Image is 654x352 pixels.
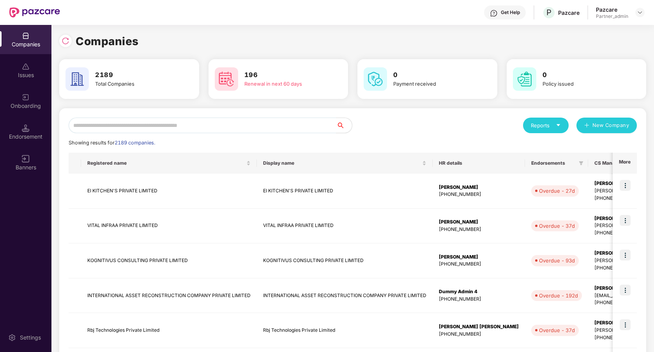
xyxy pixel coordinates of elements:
h3: 0 [393,70,476,80]
div: [PHONE_NUMBER] [439,331,519,338]
img: svg+xml;base64,PHN2ZyB4bWxucz0iaHR0cDovL3d3dy53My5vcmcvMjAwMC9zdmciIHdpZHRoPSI2MCIgaGVpZ2h0PSI2MC... [215,67,238,91]
img: svg+xml;base64,PHN2ZyB4bWxucz0iaHR0cDovL3d3dy53My5vcmcvMjAwMC9zdmciIHdpZHRoPSI2MCIgaGVpZ2h0PSI2MC... [364,67,387,91]
img: svg+xml;base64,PHN2ZyB3aWR0aD0iMjAiIGhlaWdodD0iMjAiIHZpZXdCb3g9IjAgMCAyMCAyMCIgZmlsbD0ibm9uZSIgeG... [22,93,30,101]
h3: 2189 [95,70,178,80]
img: svg+xml;base64,PHN2ZyBpZD0iUmVsb2FkLTMyeDMyIiB4bWxucz0iaHR0cDovL3d3dy53My5vcmcvMjAwMC9zdmciIHdpZH... [62,37,69,45]
span: search [336,122,352,128]
img: icon [620,250,631,260]
div: Total Companies [95,80,178,88]
img: svg+xml;base64,PHN2ZyBpZD0iQ29tcGFuaWVzIiB4bWxucz0iaHR0cDovL3d3dy53My5vcmcvMjAwMC9zdmciIHdpZHRoPS... [22,32,30,40]
img: svg+xml;base64,PHN2ZyBpZD0iSXNzdWVzX2Rpc2FibGVkIiB4bWxucz0iaHR0cDovL3d3dy53My5vcmcvMjAwMC9zdmciIH... [22,63,30,70]
td: KOGNITIVUS CONSULTING PRIVATE LIMITED [257,243,433,278]
img: svg+xml;base64,PHN2ZyBpZD0iU2V0dGluZy0yMHgyMCIgeG1sbnM9Imh0dHA6Ly93d3cudzMub3JnLzIwMDAvc3ZnIiB3aW... [8,334,16,341]
div: Renewal in next 60 days [244,80,327,88]
h3: 196 [244,70,327,80]
div: Overdue - 37d [539,222,575,230]
img: icon [620,319,631,330]
div: [PERSON_NAME] [439,184,519,191]
span: filter [577,158,585,168]
img: icon [620,285,631,296]
span: New Company [592,121,629,129]
span: Showing results for [69,140,155,146]
span: Registered name [87,160,245,166]
span: plus [584,123,589,129]
span: Display name [263,160,421,166]
img: svg+xml;base64,PHN2ZyB4bWxucz0iaHR0cDovL3d3dy53My5vcmcvMjAwMC9zdmciIHdpZHRoPSI2MCIgaGVpZ2h0PSI2MC... [513,67,536,91]
div: Overdue - 192d [539,292,578,299]
th: HR details [433,153,525,174]
span: P [546,8,551,17]
td: INTERNATIONAL ASSET RECONSTRUCTION COMPANY PRIVATE LIMITED [81,278,257,313]
td: Rbj Technologies Private Limited [81,313,257,348]
div: [PHONE_NUMBER] [439,191,519,198]
img: svg+xml;base64,PHN2ZyBpZD0iRHJvcGRvd24tMzJ4MzIiIHhtbG5zPSJodHRwOi8vd3d3LnczLm9yZy8yMDAwL3N2ZyIgd2... [637,9,643,16]
div: [PHONE_NUMBER] [439,296,519,303]
div: [PERSON_NAME] [439,253,519,261]
img: icon [620,180,631,191]
span: filter [579,161,583,165]
div: [PERSON_NAME] [PERSON_NAME] [439,323,519,331]
img: New Pazcare Logo [9,7,60,18]
div: Overdue - 37d [539,326,575,334]
td: VITAL INFRAA PRIVATE LIMITED [257,209,433,244]
img: icon [620,215,631,226]
div: Dummy Admin 4 [439,288,519,296]
span: Endorsements [531,160,576,166]
img: svg+xml;base64,PHN2ZyB3aWR0aD0iMTQuNSIgaGVpZ2h0PSIxNC41IiB2aWV3Qm94PSIwIDAgMTYgMTYiIGZpbGw9Im5vbm... [22,124,30,132]
div: Payment received [393,80,476,88]
td: EI KITCHEN'S PRIVATE LIMITED [81,174,257,209]
div: Policy issued [543,80,625,88]
div: Partner_admin [596,13,628,19]
h1: Companies [76,33,139,50]
div: [PERSON_NAME] [439,218,519,226]
th: Registered name [81,153,257,174]
div: Overdue - 93d [539,257,575,264]
span: 2189 companies. [115,140,155,146]
div: Pazcare [596,6,628,13]
img: svg+xml;base64,PHN2ZyB3aWR0aD0iMTYiIGhlaWdodD0iMTYiIHZpZXdCb3g9IjAgMCAxNiAxNiIgZmlsbD0ibm9uZSIgeG... [22,155,30,163]
div: Pazcare [558,9,580,16]
td: EI KITCHEN'S PRIVATE LIMITED [257,174,433,209]
img: svg+xml;base64,PHN2ZyB4bWxucz0iaHR0cDovL3d3dy53My5vcmcvMjAwMC9zdmciIHdpZHRoPSI2MCIgaGVpZ2h0PSI2MC... [65,67,89,91]
div: [PHONE_NUMBER] [439,226,519,233]
div: Get Help [501,9,520,16]
td: Rbj Technologies Private Limited [257,313,433,348]
h3: 0 [543,70,625,80]
div: Reports [531,121,561,129]
button: plusNew Company [576,118,637,133]
img: svg+xml;base64,PHN2ZyBpZD0iSGVscC0zMngzMiIgeG1sbnM9Imh0dHA6Ly93d3cudzMub3JnLzIwMDAvc3ZnIiB3aWR0aD... [490,9,498,17]
span: caret-down [556,123,561,128]
div: [PHONE_NUMBER] [439,260,519,268]
button: search [336,118,352,133]
th: Display name [257,153,433,174]
td: VITAL INFRAA PRIVATE LIMITED [81,209,257,244]
td: KOGNITIVUS CONSULTING PRIVATE LIMITED [81,243,257,278]
th: More [613,153,637,174]
div: Overdue - 27d [539,187,575,195]
div: Settings [18,334,43,341]
td: INTERNATIONAL ASSET RECONSTRUCTION COMPANY PRIVATE LIMITED [257,278,433,313]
